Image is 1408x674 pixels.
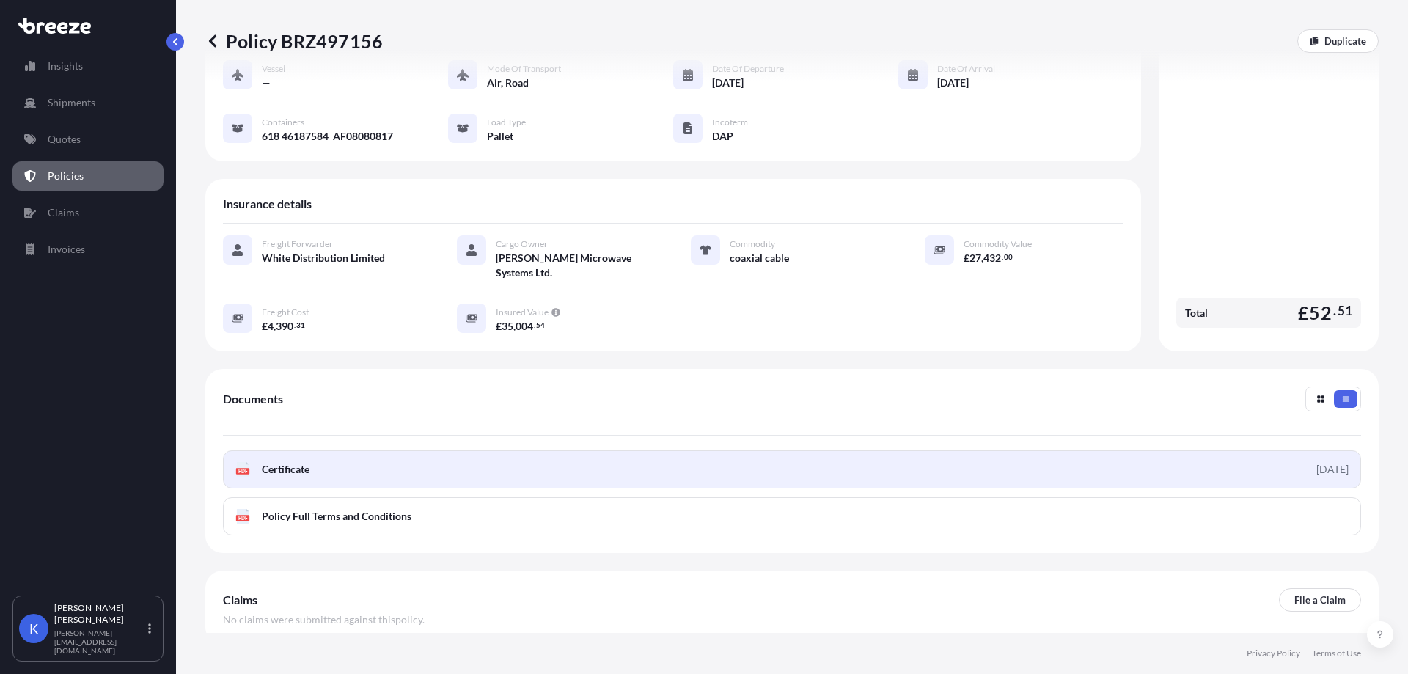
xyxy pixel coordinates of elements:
[262,509,411,524] span: Policy Full Terms and Conditions
[48,132,81,147] p: Quotes
[712,76,744,90] span: [DATE]
[712,129,733,144] span: DAP
[294,323,296,328] span: .
[238,516,248,521] text: PDF
[496,307,549,318] span: Insured Value
[262,129,393,144] span: 618 46187584 AF08080817
[48,169,84,183] p: Policies
[48,95,95,110] p: Shipments
[513,321,516,331] span: ,
[12,235,164,264] a: Invoices
[502,321,513,331] span: 35
[12,51,164,81] a: Insights
[1309,304,1331,322] span: 52
[964,238,1032,250] span: Commodity Value
[262,462,309,477] span: Certificate
[1298,304,1309,322] span: £
[54,629,145,655] p: [PERSON_NAME][EMAIL_ADDRESS][DOMAIN_NAME]
[276,321,293,331] span: 390
[262,76,271,90] span: —
[262,321,268,331] span: £
[1316,462,1349,477] div: [DATE]
[238,469,248,474] text: PDF
[496,238,548,250] span: Cargo Owner
[262,307,309,318] span: Freight Cost
[262,251,385,265] span: White Distribution Limited
[496,321,502,331] span: £
[1297,29,1379,53] a: Duplicate
[983,253,1001,263] span: 432
[223,612,425,627] span: No claims were submitted against this policy .
[29,621,38,636] span: K
[12,125,164,154] a: Quotes
[536,323,545,328] span: 54
[1338,307,1352,315] span: 51
[1002,254,1003,260] span: .
[487,129,513,144] span: Pallet
[487,76,529,90] span: Air, Road
[487,117,526,128] span: Load Type
[223,497,1361,535] a: PDFPolicy Full Terms and Conditions
[48,242,85,257] p: Invoices
[1004,254,1013,260] span: 00
[1324,34,1366,48] p: Duplicate
[534,323,535,328] span: .
[223,197,312,211] span: Insurance details
[262,238,333,250] span: Freight Forwarder
[712,117,748,128] span: Incoterm
[12,161,164,191] a: Policies
[1333,307,1336,315] span: .
[964,253,969,263] span: £
[1312,648,1361,659] a: Terms of Use
[48,59,83,73] p: Insights
[12,88,164,117] a: Shipments
[981,253,983,263] span: ,
[1294,593,1346,607] p: File a Claim
[54,602,145,626] p: [PERSON_NAME] [PERSON_NAME]
[223,593,257,607] span: Claims
[496,251,656,280] span: [PERSON_NAME] Microwave Systems Ltd.
[268,321,274,331] span: 4
[1247,648,1300,659] a: Privacy Policy
[223,392,283,406] span: Documents
[223,450,1361,488] a: PDFCertificate[DATE]
[262,117,304,128] span: Containers
[1279,588,1361,612] a: File a Claim
[296,323,305,328] span: 31
[274,321,276,331] span: ,
[1185,306,1208,320] span: Total
[205,29,383,53] p: Policy BRZ497156
[969,253,981,263] span: 27
[516,321,533,331] span: 004
[730,251,789,265] span: coaxial cable
[48,205,79,220] p: Claims
[937,76,969,90] span: [DATE]
[12,198,164,227] a: Claims
[730,238,775,250] span: Commodity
